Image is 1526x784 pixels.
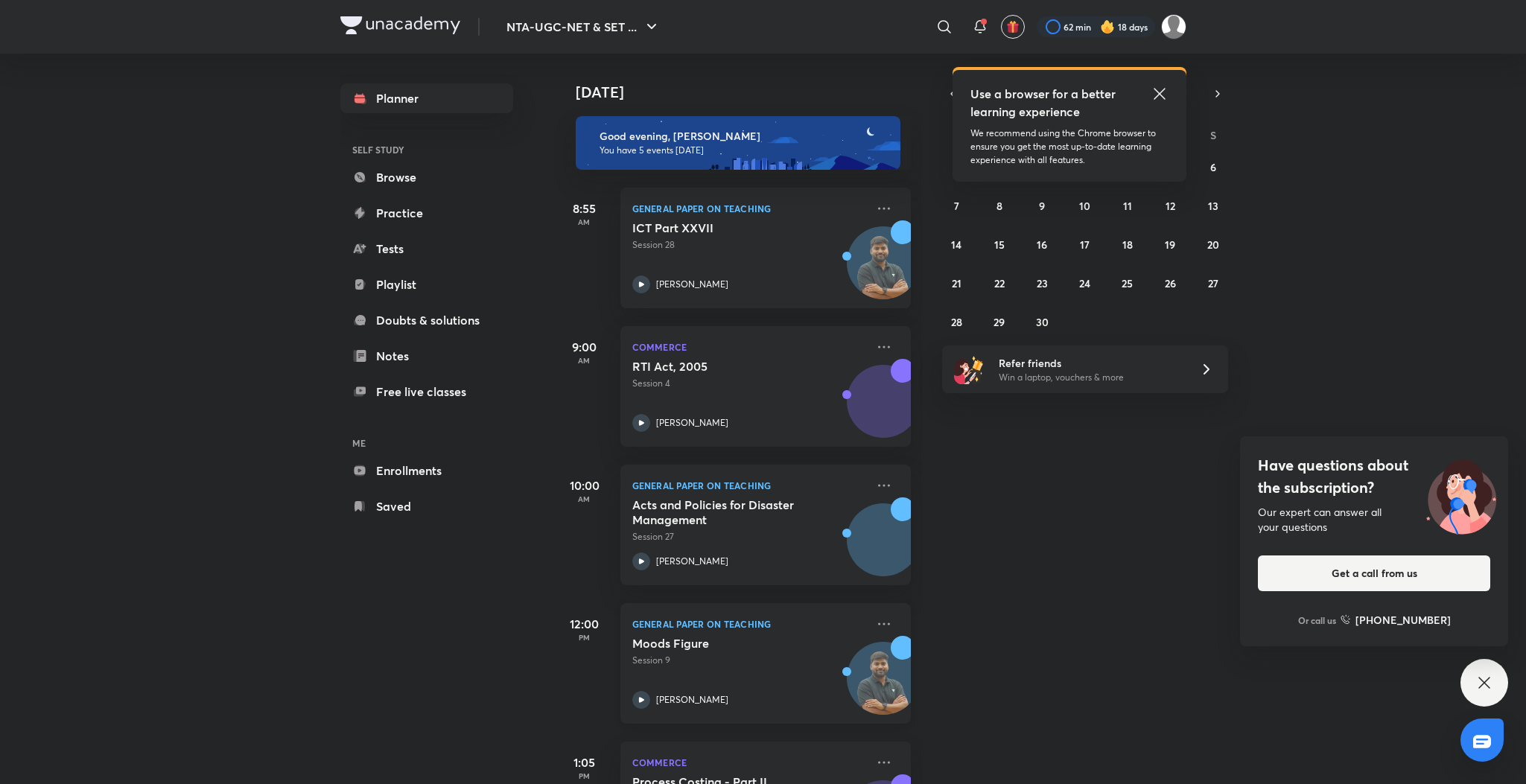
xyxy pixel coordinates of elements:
abbr: September 9, 2025 [1039,199,1045,213]
button: September 20, 2025 [1201,232,1225,256]
p: Commerce [632,338,866,356]
h5: Moods Figure [632,636,818,651]
h5: Use a browser for a better learning experience [970,85,1119,121]
a: Company Logo [340,16,460,38]
p: General Paper on Teaching [632,615,866,633]
button: September 16, 2025 [1030,232,1054,256]
h6: [PHONE_NUMBER] [1355,612,1451,628]
button: September 29, 2025 [988,310,1011,334]
button: September 22, 2025 [988,271,1011,295]
abbr: Saturday [1210,128,1216,142]
p: We recommend using the Chrome browser to ensure you get the most up-to-date learning experience w... [970,127,1169,167]
button: September 10, 2025 [1072,194,1096,217]
abbr: September 24, 2025 [1079,276,1090,290]
a: Planner [340,83,513,113]
abbr: September 23, 2025 [1037,276,1048,290]
abbr: September 14, 2025 [951,238,961,252]
p: You have 5 events [DATE] [600,144,887,156]
p: General Paper on Teaching [632,200,866,217]
p: Session 27 [632,530,866,544]
abbr: September 21, 2025 [952,276,961,290]
a: Free live classes [340,377,513,407]
p: Session 9 [632,654,866,667]
a: Practice [340,198,513,228]
button: September 12, 2025 [1158,194,1182,217]
p: Session 28 [632,238,866,252]
p: Win a laptop, vouchers & more [999,371,1182,384]
p: [PERSON_NAME] [656,555,728,568]
img: ttu_illustration_new.svg [1414,454,1508,535]
h6: Refer friends [999,355,1182,371]
img: Avatar [848,235,919,306]
img: Company Logo [340,16,460,34]
h6: Good evening, [PERSON_NAME] [600,130,887,143]
abbr: September 19, 2025 [1165,238,1175,252]
abbr: September 12, 2025 [1166,199,1175,213]
img: Avatar [848,650,919,721]
abbr: September 22, 2025 [994,276,1005,290]
button: September 25, 2025 [1116,271,1139,295]
img: streak [1100,19,1115,34]
img: avatar [1006,20,1020,34]
a: [PHONE_NUMBER] [1341,612,1451,628]
abbr: September 28, 2025 [951,315,962,329]
button: September 24, 2025 [1072,271,1096,295]
abbr: September 8, 2025 [996,199,1002,213]
img: Avatar [848,511,919,583]
p: AM [555,356,614,365]
img: Avatar [848,373,919,444]
a: Playlist [340,270,513,299]
button: September 30, 2025 [1030,310,1054,334]
p: General Paper on Teaching [632,477,866,494]
abbr: September 30, 2025 [1036,315,1049,329]
abbr: September 10, 2025 [1079,199,1090,213]
h4: Have questions about the subscription? [1258,454,1490,499]
a: Enrollments [340,456,513,485]
h5: 8:55 [555,200,614,217]
abbr: September 6, 2025 [1210,160,1216,174]
a: Saved [340,491,513,521]
p: AM [555,217,614,226]
button: September 21, 2025 [944,271,968,295]
a: Browse [340,162,513,192]
p: AM [555,494,614,503]
button: September 27, 2025 [1201,271,1225,295]
abbr: September 13, 2025 [1208,199,1218,213]
p: Session 4 [632,377,866,390]
img: Sakshi Nath [1161,14,1186,39]
abbr: September 7, 2025 [954,199,959,213]
a: Tests [340,234,513,264]
abbr: September 29, 2025 [994,315,1005,329]
a: Doubts & solutions [340,305,513,335]
button: September 17, 2025 [1072,232,1096,256]
button: September 26, 2025 [1158,271,1182,295]
button: avatar [1001,15,1025,39]
p: PM [555,633,614,642]
h6: ME [340,430,513,456]
p: Or call us [1298,614,1336,627]
h4: [DATE] [576,83,926,101]
abbr: September 11, 2025 [1123,199,1132,213]
button: September 23, 2025 [1030,271,1054,295]
h6: SELF STUDY [340,137,513,162]
abbr: September 15, 2025 [994,238,1005,252]
button: September 11, 2025 [1116,194,1139,217]
div: Our expert can answer all your questions [1258,505,1490,535]
button: Get a call from us [1258,555,1490,591]
img: evening [576,116,900,170]
abbr: September 26, 2025 [1165,276,1176,290]
button: September 15, 2025 [988,232,1011,256]
button: September 7, 2025 [944,194,968,217]
a: Notes [340,341,513,371]
button: September 14, 2025 [944,232,968,256]
h5: 10:00 [555,477,614,494]
button: September 8, 2025 [988,194,1011,217]
p: Commerce [632,753,866,771]
h5: 9:00 [555,338,614,356]
abbr: September 25, 2025 [1122,276,1133,290]
button: NTA-UGC-NET & SET ... [497,12,670,42]
button: September 19, 2025 [1158,232,1182,256]
abbr: September 20, 2025 [1207,238,1219,252]
button: September 13, 2025 [1201,194,1225,217]
h5: ICT Part XXVII [632,220,818,235]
